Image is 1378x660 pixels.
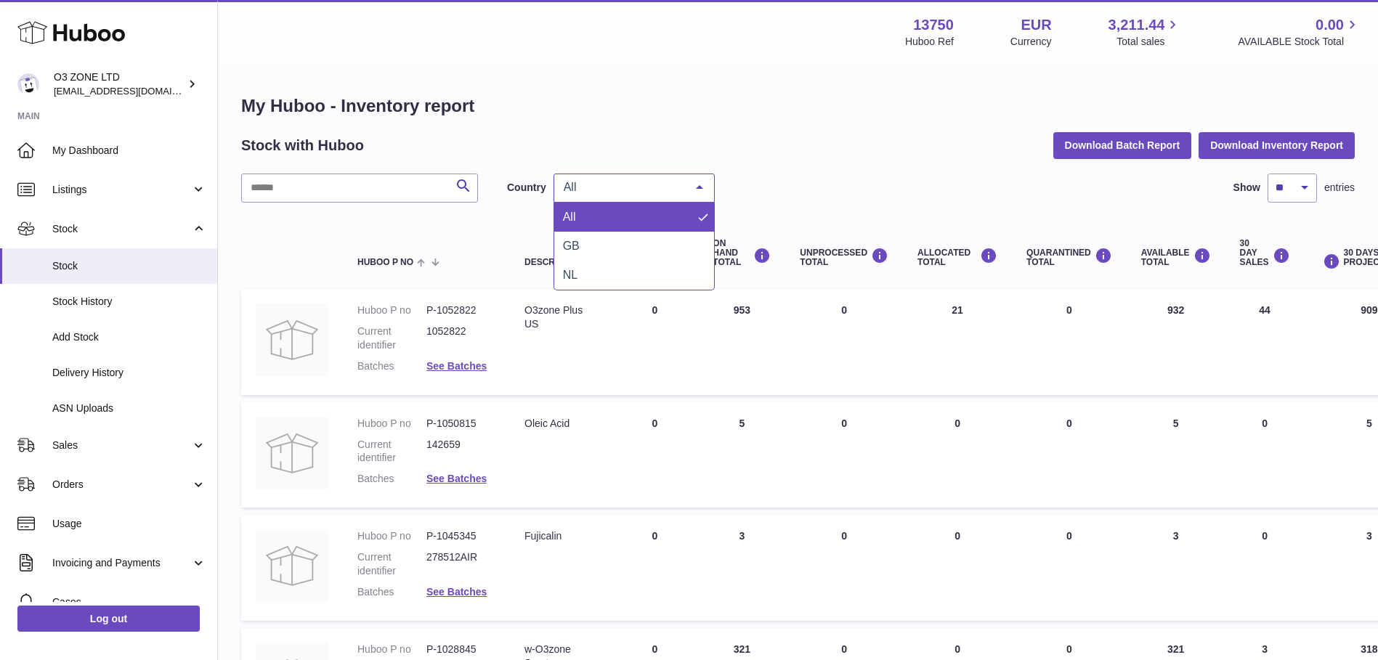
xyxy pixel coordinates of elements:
img: product image [256,529,328,602]
button: Download Batch Report [1053,132,1192,158]
span: NL [563,269,577,281]
span: Stock [52,222,191,236]
span: [EMAIL_ADDRESS][DOMAIN_NAME] [54,85,214,97]
img: product image [256,417,328,489]
span: 3,211.44 [1109,15,1165,35]
dd: 278512AIR [426,550,495,578]
label: Country [507,181,546,195]
span: Invoicing and Payments [52,556,191,570]
span: All [560,180,685,195]
div: Currency [1010,35,1052,49]
span: Listings [52,183,191,197]
td: 0 [611,515,698,621]
dt: Huboo P no [357,303,426,317]
div: ON HAND Total [713,239,771,268]
span: Stock [52,259,206,273]
a: See Batches [426,360,487,372]
td: 0 [903,515,1012,621]
dd: 142659 [426,438,495,465]
dt: Batches [357,359,426,373]
td: 0 [611,289,698,395]
a: 0.00 AVAILABLE Stock Total [1238,15,1361,49]
div: O3 ZONE LTD [54,70,185,98]
a: 3,211.44 Total sales [1109,15,1182,49]
span: GB [563,240,580,252]
h2: Stock with Huboo [241,136,364,155]
span: 0 [1066,643,1072,655]
span: Stock History [52,295,206,309]
button: Download Inventory Report [1199,132,1355,158]
span: entries [1324,181,1355,195]
div: UNPROCESSED Total [800,248,888,267]
span: Usage [52,517,206,531]
td: 44 [1225,289,1305,395]
span: 0 [1066,417,1072,429]
td: 0 [1225,515,1305,621]
td: 3 [698,515,785,621]
dd: P-1028845 [426,643,495,656]
a: See Batches [426,473,487,484]
td: 0 [785,402,903,508]
img: product image [256,303,328,376]
dt: Batches [357,585,426,599]
td: 3 [1127,515,1225,621]
span: Cases [52,595,206,609]
span: Huboo P no [357,258,413,267]
td: 0 [611,402,698,508]
td: 0 [785,515,903,621]
span: 0.00 [1316,15,1344,35]
span: Description [524,258,584,267]
span: Orders [52,478,191,492]
dt: Current identifier [357,550,426,578]
dd: 1052822 [426,325,495,352]
td: 0 [903,402,1012,508]
dt: Huboo P no [357,529,426,543]
td: 932 [1127,289,1225,395]
td: 953 [698,289,785,395]
dt: Batches [357,472,426,486]
div: O3zone Plus US [524,303,596,331]
span: AVAILABLE Stock Total [1238,35,1361,49]
td: 5 [698,402,785,508]
a: Log out [17,606,200,632]
span: Delivery History [52,366,206,380]
td: 0 [785,289,903,395]
span: Sales [52,439,191,452]
div: 30 DAY SALES [1240,239,1290,268]
div: QUARANTINED Total [1026,248,1112,267]
strong: 13750 [913,15,954,35]
td: 5 [1127,402,1225,508]
span: ASN Uploads [52,402,206,415]
dt: Huboo P no [357,643,426,656]
dd: P-1052822 [426,303,495,317]
div: Fujicalin [524,529,596,543]
span: Add Stock [52,330,206,344]
td: 21 [903,289,1012,395]
dd: P-1045345 [426,529,495,543]
td: 0 [1225,402,1305,508]
div: Oleic Acid [524,417,596,431]
label: Show [1233,181,1260,195]
div: ALLOCATED Total [917,248,997,267]
span: Total sales [1116,35,1181,49]
strong: EUR [1021,15,1051,35]
dt: Current identifier [357,438,426,465]
span: 0 [1066,304,1072,316]
img: hello@o3zoneltd.co.uk [17,73,39,95]
span: My Dashboard [52,144,206,158]
dt: Huboo P no [357,417,426,431]
span: All [563,211,576,223]
div: AVAILABLE Total [1141,248,1211,267]
div: Huboo Ref [905,35,954,49]
h1: My Huboo - Inventory report [241,94,1355,118]
span: 0 [1066,530,1072,542]
dt: Current identifier [357,325,426,352]
dd: P-1050815 [426,417,495,431]
a: See Batches [426,586,487,598]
